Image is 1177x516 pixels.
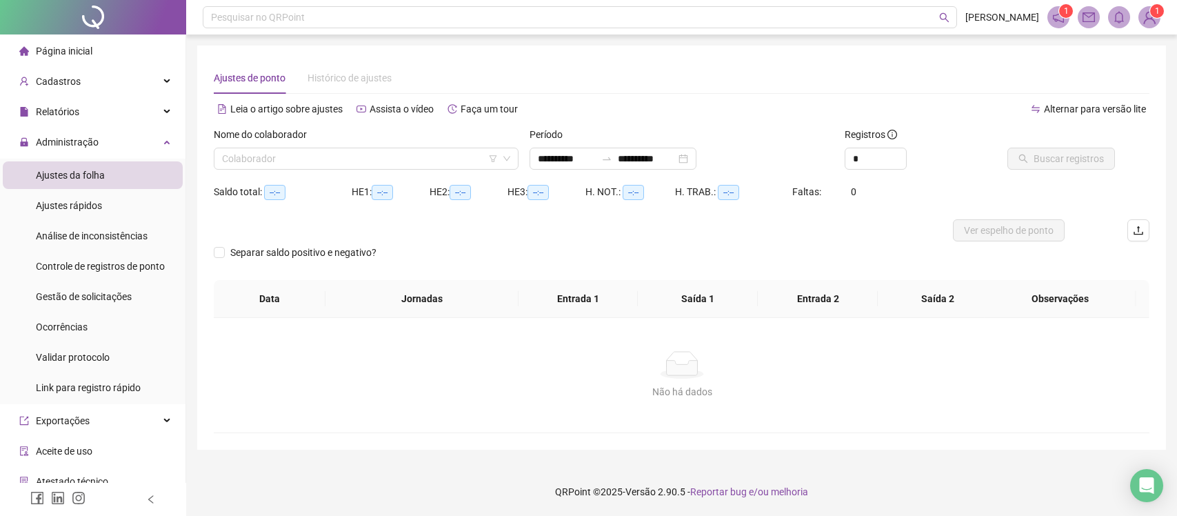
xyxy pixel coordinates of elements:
[19,446,29,456] span: audit
[461,103,518,115] span: Faça um tour
[758,280,878,318] th: Entrada 2
[1155,6,1160,16] span: 1
[230,103,343,115] span: Leia o artigo sobre ajustes
[19,77,29,86] span: user-add
[186,468,1177,516] footer: QRPoint © 2025 - 2.90.5 -
[356,104,366,114] span: youtube
[1059,4,1073,18] sup: 1
[887,130,897,139] span: info-circle
[36,446,92,457] span: Aceite de uso
[450,185,471,200] span: --:--
[718,185,739,200] span: --:--
[36,352,110,363] span: Validar protocolo
[447,104,457,114] span: history
[214,127,316,142] label: Nome do colaborador
[1139,7,1160,28] img: 67715
[527,185,549,200] span: --:--
[214,184,352,200] div: Saldo total:
[1150,4,1164,18] sup: Atualize o seu contato no menu Meus Dados
[30,491,44,505] span: facebook
[851,186,856,197] span: 0
[1064,6,1069,16] span: 1
[675,184,792,200] div: H. TRAB.:
[1044,103,1146,115] span: Alternar para versão lite
[36,230,148,241] span: Análise de inconsistências
[214,280,325,318] th: Data
[585,184,675,200] div: H. NOT.:
[352,184,430,200] div: HE 1:
[36,170,105,181] span: Ajustes da folha
[995,291,1125,306] span: Observações
[939,12,949,23] span: search
[1007,148,1115,170] button: Buscar registros
[507,184,585,200] div: HE 3:
[430,184,507,200] div: HE 2:
[36,321,88,333] span: Ocorrências
[19,46,29,56] span: home
[36,46,92,57] span: Página inicial
[264,185,285,200] span: --:--
[1113,11,1125,23] span: bell
[19,416,29,426] span: export
[225,245,382,260] span: Separar saldo positivo e negativo?
[953,219,1065,241] button: Ver espelho de ponto
[503,155,511,163] span: down
[965,10,1039,25] span: [PERSON_NAME]
[1052,11,1065,23] span: notification
[146,495,156,504] span: left
[36,200,102,211] span: Ajustes rápidos
[36,291,132,302] span: Gestão de solicitações
[1031,104,1040,114] span: swap
[36,415,90,426] span: Exportações
[489,155,497,163] span: filter
[625,486,656,497] span: Versão
[19,477,29,486] span: solution
[1083,11,1095,23] span: mail
[372,185,393,200] span: --:--
[530,127,572,142] label: Período
[601,153,612,164] span: swap-right
[214,72,285,83] span: Ajustes de ponto
[308,72,392,83] span: Histórico de ajustes
[325,280,519,318] th: Jornadas
[36,476,108,487] span: Atestado técnico
[36,106,79,117] span: Relatórios
[217,104,227,114] span: file-text
[36,382,141,393] span: Link para registro rápido
[19,107,29,117] span: file
[519,280,638,318] th: Entrada 1
[1133,225,1144,236] span: upload
[1130,469,1163,502] div: Open Intercom Messenger
[690,486,808,497] span: Reportar bug e/ou melhoria
[878,280,998,318] th: Saída 2
[984,280,1136,318] th: Observações
[230,384,1134,399] div: Não há dados
[370,103,434,115] span: Assista o vídeo
[623,185,644,200] span: --:--
[51,491,65,505] span: linkedin
[36,261,165,272] span: Controle de registros de ponto
[792,186,823,197] span: Faltas:
[638,280,758,318] th: Saída 1
[845,127,897,142] span: Registros
[601,153,612,164] span: to
[19,137,29,147] span: lock
[36,76,81,87] span: Cadastros
[36,137,99,148] span: Administração
[72,491,85,505] span: instagram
